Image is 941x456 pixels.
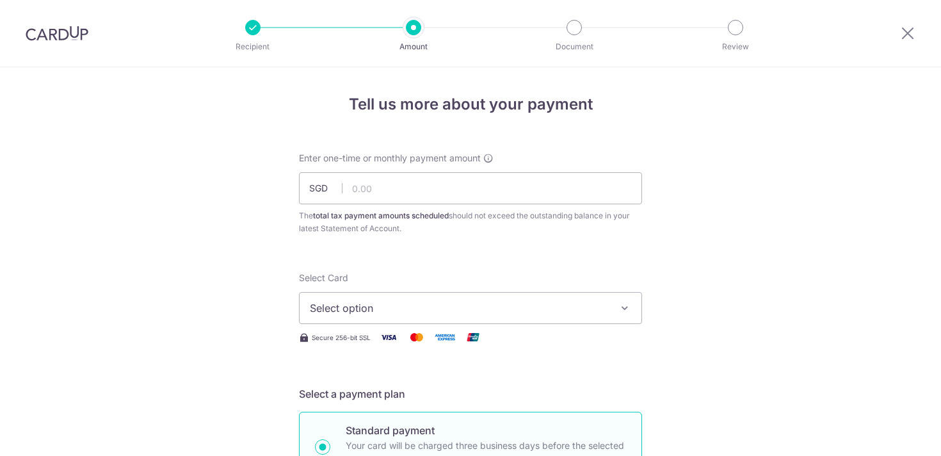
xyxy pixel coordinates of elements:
input: 0.00 [299,172,642,204]
span: Secure 256-bit SSL [312,332,371,343]
h4: Tell us more about your payment [299,93,642,116]
p: Standard payment [346,423,626,438]
img: American Express [432,329,458,345]
span: SGD [309,182,342,195]
span: translation missing: en.payables.payment_networks.credit_card.summary.labels.select_card [299,272,348,283]
img: CardUp [26,26,88,41]
p: Recipient [205,40,300,53]
img: Union Pay [460,329,486,345]
button: Select option [299,292,642,324]
p: Document [527,40,622,53]
p: Amount [366,40,461,53]
h5: Select a payment plan [299,386,642,402]
b: total tax payment amounts scheduled [313,211,449,220]
img: Visa [376,329,401,345]
p: Review [688,40,783,53]
span: Enter one-time or monthly payment amount [299,152,481,165]
div: The should not exceed the outstanding balance in your latest Statement of Account. [299,209,642,235]
span: Select option [310,300,608,316]
img: Mastercard [404,329,430,345]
